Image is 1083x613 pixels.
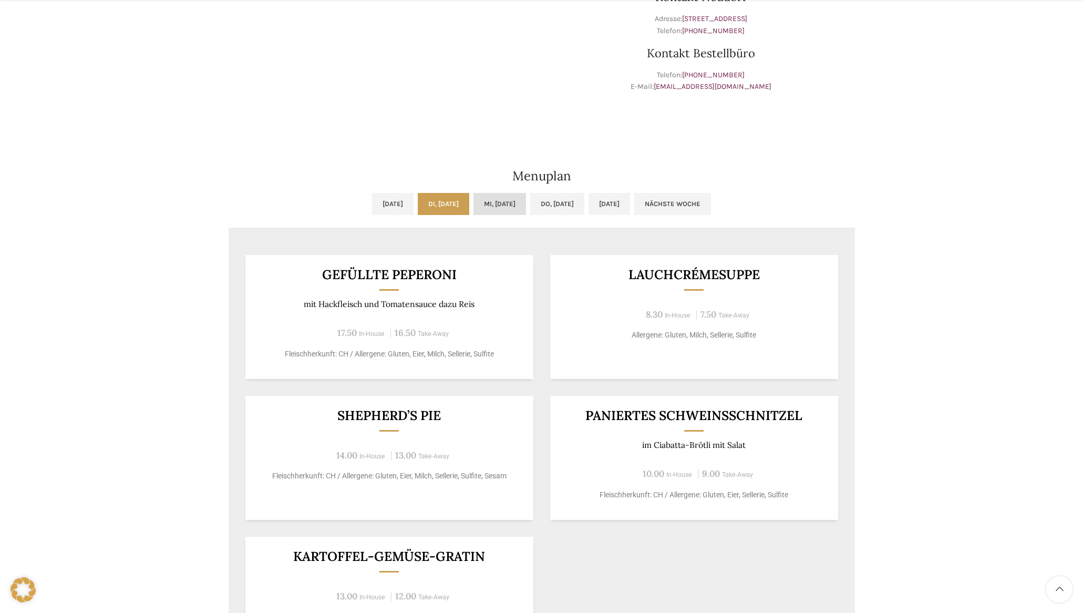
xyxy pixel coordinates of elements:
p: Allergene: Gluten, Milch, Sellerie, Sulfite [563,330,825,341]
p: Fleischherkunft: CH / Allergene: Gluten, Eier, Milch, Sellerie, Sulfite [258,349,520,360]
span: In-House [359,330,385,338]
a: Mi, [DATE] [473,193,526,215]
span: In-House [665,312,690,319]
span: In-House [359,453,385,460]
p: Telefon: E-Mail: [547,69,855,93]
span: 13.00 [336,590,357,602]
a: [PHONE_NUMBER] [682,26,745,35]
span: Take-Away [722,471,753,478]
a: Scroll to top button [1046,576,1072,602]
span: 16.50 [395,327,416,339]
a: [PHONE_NUMBER] [682,70,745,79]
a: [EMAIL_ADDRESS][DOMAIN_NAME] [654,82,771,91]
a: Do, [DATE] [530,193,584,215]
a: Nächste Woche [634,193,711,215]
h3: Paniertes Schweinsschnitzel [563,409,825,422]
span: 9.00 [702,468,720,479]
h3: Gefüllte Peperoni [258,268,520,281]
span: In-House [666,471,692,478]
a: [DATE] [372,193,414,215]
span: 17.50 [337,327,357,339]
span: Take-Away [718,312,749,319]
h3: Lauchcrémesuppe [563,268,825,281]
span: Take-Away [418,330,449,338]
p: mit Hackfleisch und Tomatensauce dazu Reis [258,299,520,309]
span: 7.50 [700,309,716,320]
span: 12.00 [395,590,416,602]
span: 8.30 [646,309,663,320]
span: 10.00 [643,468,664,479]
p: Fleischherkunft: CH / Allergene: Gluten, Eier, Sellerie, Sulfite [563,489,825,500]
a: [STREET_ADDRESS] [682,14,747,23]
p: im Ciabatta-Brötli mit Salat [563,440,825,450]
h3: Kontakt Bestellbüro [547,47,855,59]
span: Take-Away [418,453,449,460]
p: Fleischherkunft: CH / Allergene: Gluten, Eier, Milch, Sellerie, Sulfite, Sesam [258,471,520,482]
h3: Kartoffel-Gemüse-Gratin [258,550,520,563]
h2: Menuplan [229,170,855,182]
h3: Shepherd’s Pie [258,409,520,422]
p: Adresse: Telefon: [547,13,855,37]
span: In-House [359,594,385,601]
a: Di, [DATE] [418,193,469,215]
a: [DATE] [589,193,630,215]
span: 13.00 [395,449,416,461]
span: Take-Away [418,594,449,601]
span: 14.00 [336,449,357,461]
